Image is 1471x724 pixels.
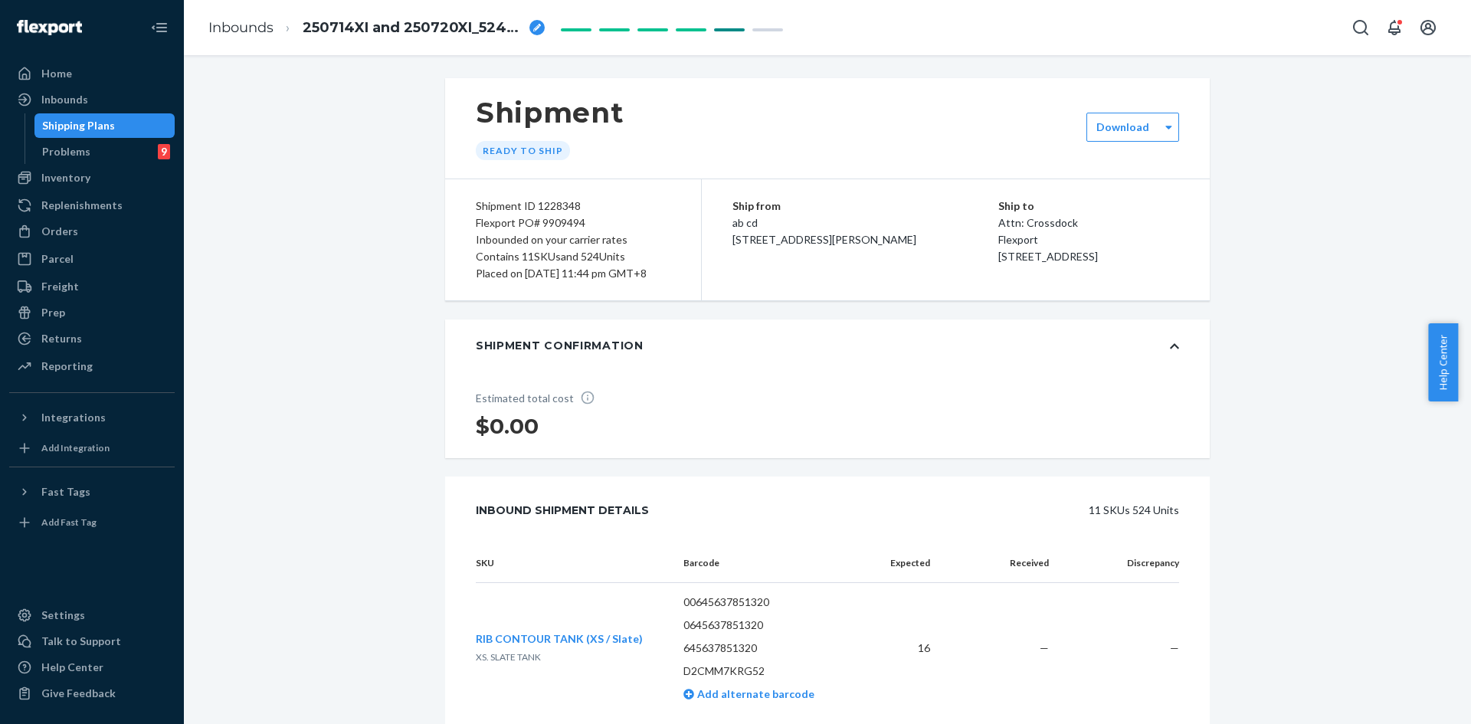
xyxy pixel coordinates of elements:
a: Add Integration [9,436,175,460]
a: Help Center [9,655,175,680]
div: Shipment Confirmation [476,338,644,353]
td: 16 [866,583,942,714]
p: 0645637851320 [683,618,854,633]
a: Reporting [9,354,175,378]
label: Download [1096,120,1149,135]
p: Flexport [998,231,1180,248]
span: ab cd [STREET_ADDRESS][PERSON_NAME] [732,216,916,246]
h1: $0.00 [476,412,606,440]
a: Returns [9,326,175,351]
a: Parcel [9,247,175,271]
button: Fast Tags [9,480,175,504]
div: Shipment ID 1228348 [476,198,670,215]
a: Home [9,61,175,86]
p: Estimated total cost [476,390,606,406]
button: Open notifications [1379,12,1410,43]
div: Add Integration [41,441,110,454]
a: Shipping Plans [34,113,175,138]
div: Flexport PO# 9909494 [476,215,670,231]
div: Freight [41,279,79,294]
div: Ready to ship [476,141,570,160]
p: 00645637851320 [683,595,854,610]
div: Home [41,66,72,81]
a: Prep [9,300,175,325]
a: Orders [9,219,175,244]
div: Contains 11 SKUs and 524 Units [476,248,670,265]
a: Add alternate barcode [683,687,814,700]
div: Fast Tags [41,484,90,500]
div: Reporting [41,359,93,374]
div: Inbounded on your carrier rates [476,231,670,248]
div: Shipping Plans [42,118,115,133]
button: Talk to Support [9,629,175,654]
span: — [1040,641,1049,654]
div: Problems [42,144,90,159]
div: Talk to Support [41,634,121,649]
div: Parcel [41,251,74,267]
span: — [1170,641,1179,654]
a: Inventory [9,165,175,190]
h1: Shipment [476,97,624,129]
div: Inbounds [41,92,88,107]
a: Problems9 [34,139,175,164]
p: 645637851320 [683,640,854,656]
button: Give Feedback [9,681,175,706]
span: XS. SLATE TANK [476,651,541,663]
button: Close Navigation [144,12,175,43]
p: Ship to [998,198,1180,215]
img: Flexport logo [17,20,82,35]
div: 11 SKUs 524 Units [683,495,1179,526]
button: Open Search Box [1345,12,1376,43]
span: RIB CONTOUR TANK (XS / Slate) [476,632,643,645]
div: Returns [41,331,82,346]
a: Freight [9,274,175,299]
div: 9 [158,144,170,159]
a: Inbounds [9,87,175,112]
button: RIB CONTOUR TANK (XS / Slate) [476,631,643,647]
div: Inbound Shipment Details [476,495,649,526]
div: Inventory [41,170,90,185]
p: Ship from [732,198,998,215]
div: Placed on [DATE] 11:44 pm GMT+8 [476,265,670,282]
div: Give Feedback [41,686,116,701]
span: [STREET_ADDRESS] [998,250,1098,263]
p: D2CMM7KRG52 [683,663,854,679]
div: Integrations [41,410,106,425]
th: Received [942,544,1060,583]
a: Add Fast Tag [9,510,175,535]
a: Replenishments [9,193,175,218]
div: Orders [41,224,78,239]
ol: breadcrumbs [196,5,557,51]
iframe: Opens a widget where you can chat to one of our agents [1374,678,1456,716]
a: Settings [9,603,175,627]
div: Settings [41,608,85,623]
th: SKU [476,544,671,583]
div: Prep [41,305,65,320]
a: Inbounds [208,19,274,36]
button: Integrations [9,405,175,430]
th: Discrepancy [1061,544,1179,583]
button: Help Center [1428,323,1458,401]
p: Attn: Crossdock [998,215,1180,231]
div: Replenishments [41,198,123,213]
button: Open account menu [1413,12,1443,43]
span: 250714XI and 250720XI_524_Ribbed Contour Tank - XS-S,3X Slate S Powder Blue XS-S Cherry Blossom X... [303,18,523,38]
span: Add alternate barcode [694,687,814,700]
div: Add Fast Tag [41,516,97,529]
th: Expected [866,544,942,583]
div: Help Center [41,660,103,675]
th: Barcode [671,544,867,583]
